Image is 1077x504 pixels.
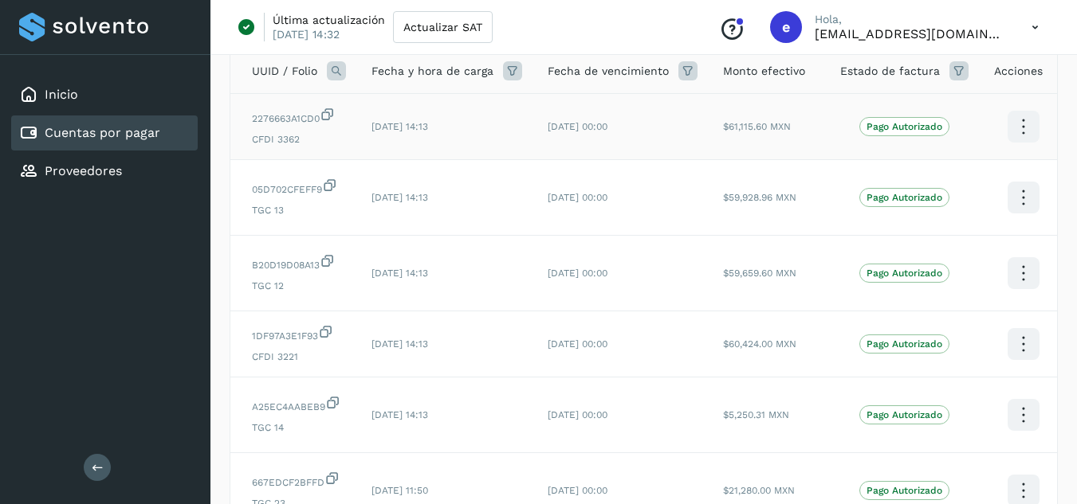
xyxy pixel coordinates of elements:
p: Última actualización [273,13,385,27]
p: Pago Autorizado [867,338,942,350]
span: TGC 13 [252,203,346,217]
span: B20D19D08A13 [252,253,346,272]
span: [DATE] 00:00 [548,268,607,279]
span: $60,424.00 MXN [723,338,796,350]
div: Proveedores [11,154,198,189]
span: A25EC4AABEB9 [252,395,346,414]
span: [DATE] 14:13 [371,192,428,203]
span: $59,928.96 MXN [723,192,796,203]
span: Fecha y hora de carga [371,63,493,80]
span: [DATE] 00:00 [548,485,607,496]
p: Pago Autorizado [867,485,942,496]
span: [DATE] 14:13 [371,338,428,350]
span: UUID / Folio [252,63,317,80]
span: $5,250.31 MXN [723,409,789,420]
div: Cuentas por pagar [11,115,198,150]
span: Monto efectivo [723,63,805,80]
p: eestrada@grupo-gmx.com [815,26,1006,41]
p: Pago Autorizado [867,268,942,279]
p: Hola, [815,13,1006,26]
span: CFDI 3221 [252,350,346,364]
p: Pago Autorizado [867,409,942,420]
span: Fecha de vencimiento [548,63,669,80]
span: [DATE] 14:13 [371,121,428,132]
p: Pago Autorizado [867,121,942,132]
button: Actualizar SAT [393,11,493,43]
span: Actualizar SAT [403,21,482,33]
span: 1DF97A3E1F93 [252,324,346,343]
span: 05D702CFEFF9 [252,178,346,197]
span: 667EDCF2BFFD [252,471,346,490]
span: Estado de factura [840,63,940,80]
span: $59,659.60 MXN [723,268,796,279]
span: [DATE] 00:00 [548,192,607,203]
span: $21,280.00 MXN [723,485,795,496]
a: Cuentas por pagar [45,125,160,140]
span: [DATE] 14:13 [371,268,428,279]
span: 2276663A1CD0 [252,107,346,126]
span: [DATE] 00:00 [548,121,607,132]
span: $61,115.60 MXN [723,121,791,132]
span: CFDI 3362 [252,132,346,147]
a: Proveedores [45,163,122,178]
p: [DATE] 14:32 [273,27,340,41]
a: Inicio [45,87,78,102]
span: TGC 12 [252,279,346,293]
span: Acciones [994,63,1043,80]
span: [DATE] 11:50 [371,485,428,496]
span: [DATE] 00:00 [548,409,607,420]
div: Inicio [11,77,198,112]
p: Pago Autorizado [867,192,942,203]
span: [DATE] 14:13 [371,409,428,420]
span: TGC 14 [252,420,346,435]
span: [DATE] 00:00 [548,338,607,350]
